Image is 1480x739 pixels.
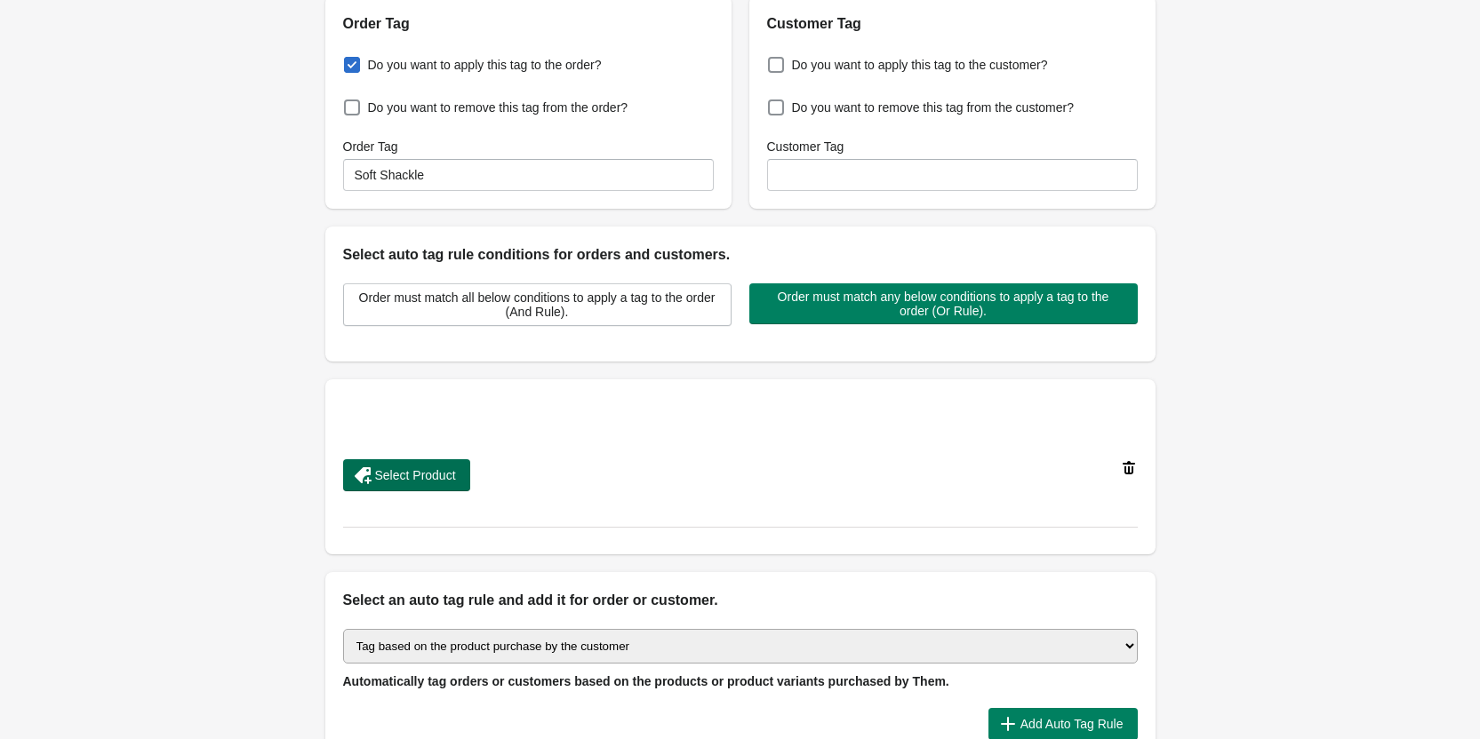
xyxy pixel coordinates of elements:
label: Order Tag [343,138,398,155]
label: Customer Tag [767,138,844,155]
h2: Order Tag [343,13,714,35]
button: Select Product [343,459,470,491]
h2: Select auto tag rule conditions for orders and customers. [343,244,1138,266]
span: Do you want to apply this tag to the order? [368,56,602,74]
span: Do you want to apply this tag to the customer? [792,56,1048,74]
button: Order must match all below conditions to apply a tag to the order (And Rule). [343,283,732,326]
h2: Select an auto tag rule and add it for order or customer. [343,590,1138,611]
span: Order must match any below conditions to apply a tag to the order (Or Rule). [764,290,1124,318]
span: Select Product [375,468,456,482]
span: Order must match all below conditions to apply a tag to the order (And Rule). [358,290,716,319]
span: Do you want to remove this tag from the order? [368,99,628,116]
button: Order must match any below conditions to apply a tag to the order (Or Rule). [749,283,1138,324]
span: Automatically tag orders or customers based on the products or product variants purchased by Them. [343,674,949,688]
span: Do you want to remove this tag from the customer? [792,99,1074,116]
span: Add Auto Tag Rule [1020,717,1124,731]
h2: Customer Tag [767,13,1138,35]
